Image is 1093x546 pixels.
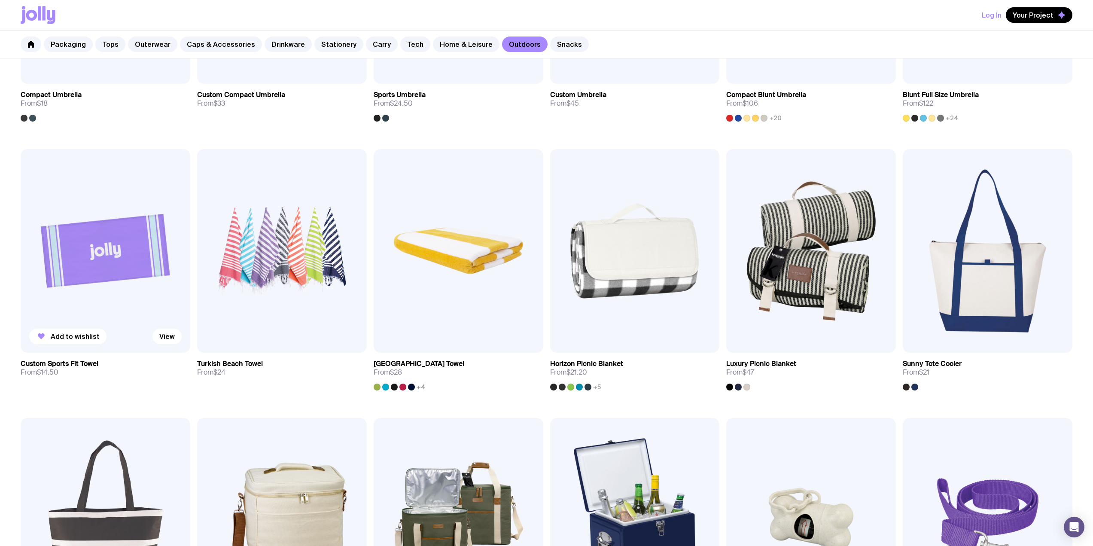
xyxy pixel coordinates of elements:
[180,37,262,52] a: Caps & Accessories
[44,37,93,52] a: Packaging
[390,99,413,108] span: $24.50
[374,368,402,377] span: From
[197,84,367,115] a: Custom Compact UmbrellaFrom$33
[374,353,543,390] a: [GEOGRAPHIC_DATA] TowelFrom$28+4
[374,91,426,99] h3: Sports Umbrella
[400,37,430,52] a: Tech
[903,99,933,108] span: From
[433,37,499,52] a: Home & Leisure
[726,91,806,99] h3: Compact Blunt Umbrella
[197,99,225,108] span: From
[213,99,225,108] span: $33
[417,384,425,390] span: +4
[550,84,720,115] a: Custom UmbrellaFrom$45
[197,368,225,377] span: From
[128,37,177,52] a: Outerwear
[726,99,758,108] span: From
[982,7,1002,23] button: Log In
[726,84,896,122] a: Compact Blunt UmbrellaFrom$106+20
[21,368,58,377] span: From
[743,368,754,377] span: $47
[366,37,398,52] a: Carry
[919,368,929,377] span: $21
[743,99,758,108] span: $106
[1064,517,1084,537] div: Open Intercom Messenger
[21,99,48,108] span: From
[314,37,363,52] a: Stationery
[919,99,933,108] span: $122
[726,360,796,368] h3: Luxury Picnic Blanket
[21,360,98,368] h3: Custom Sports Fit Towel
[197,91,285,99] h3: Custom Compact Umbrella
[390,368,402,377] span: $28
[550,353,720,390] a: Horizon Picnic BlanketFrom$21.20+5
[726,368,754,377] span: From
[769,115,782,122] span: +20
[550,368,587,377] span: From
[21,84,190,122] a: Compact UmbrellaFrom$18
[37,368,58,377] span: $14.50
[550,91,606,99] h3: Custom Umbrella
[946,115,958,122] span: +24
[95,37,125,52] a: Tops
[29,329,107,344] button: Add to wishlist
[152,329,182,344] a: View
[197,360,263,368] h3: Turkish Beach Towel
[502,37,548,52] a: Outdoors
[197,353,367,384] a: Turkish Beach TowelFrom$24
[21,353,190,384] a: Custom Sports Fit TowelFrom$14.50
[374,84,543,122] a: Sports UmbrellaFrom$24.50
[903,360,962,368] h3: Sunny Tote Cooler
[903,84,1072,122] a: Blunt Full Size UmbrellaFrom$122+24
[903,353,1072,390] a: Sunny Tote CoolerFrom$21
[550,37,589,52] a: Snacks
[1006,7,1072,23] button: Your Project
[21,91,82,99] h3: Compact Umbrella
[566,99,579,108] span: $45
[51,332,100,341] span: Add to wishlist
[550,360,623,368] h3: Horizon Picnic Blanket
[903,91,979,99] h3: Blunt Full Size Umbrella
[566,368,587,377] span: $21.20
[213,368,225,377] span: $24
[1013,11,1053,19] span: Your Project
[374,360,464,368] h3: [GEOGRAPHIC_DATA] Towel
[593,384,601,390] span: +5
[37,99,48,108] span: $18
[265,37,312,52] a: Drinkware
[374,99,413,108] span: From
[550,99,579,108] span: From
[903,368,929,377] span: From
[726,353,896,390] a: Luxury Picnic BlanketFrom$47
